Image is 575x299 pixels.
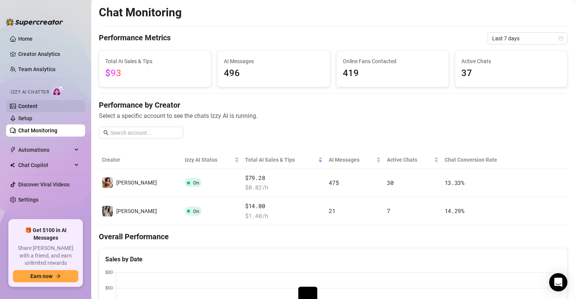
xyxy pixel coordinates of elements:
span: Total AI Sales & Tips [245,156,317,164]
span: Automations [18,144,72,156]
span: 496 [224,66,323,81]
h4: Performance by Creator [99,100,567,110]
span: 🎁 Get $100 in AI Messages [13,227,78,242]
span: $ 0.82 /h [245,183,323,192]
span: Izzy AI Status [185,156,233,164]
span: Online Fans Contacted [343,57,442,65]
img: Chat Copilot [10,162,15,168]
button: Earn nowarrow-right [13,270,78,282]
span: Last 7 days [492,33,563,44]
span: $ 1.40 /h [245,212,323,221]
th: Izzy AI Status [182,151,242,169]
span: Total AI Sales & Tips [105,57,205,65]
span: Chat Copilot [18,159,72,171]
th: AI Messages [326,151,384,169]
a: Settings [18,197,38,203]
span: On [193,208,199,214]
h4: Overall Performance [99,231,567,242]
span: On [193,180,199,186]
span: $79.28 [245,173,323,183]
span: 419 [343,66,442,81]
a: Creator Analytics [18,48,79,60]
a: Content [18,103,38,109]
th: Creator [99,151,182,169]
span: 13.33 % [445,179,464,186]
span: thunderbolt [10,147,16,153]
img: Maki [102,206,113,216]
span: 37 [461,66,561,81]
h4: Performance Metrics [99,32,171,45]
img: AI Chatter [52,86,64,97]
th: Total AI Sales & Tips [242,151,326,169]
span: Izzy AI Chatter [11,89,49,96]
img: logo-BBDzfeDw.svg [6,18,63,26]
span: 7 [387,207,390,215]
span: [PERSON_NAME] [116,180,157,186]
th: Chat Conversion Rate [442,151,521,169]
div: Open Intercom Messenger [549,273,567,291]
span: search [103,130,109,135]
div: Sales by Date [105,254,561,264]
span: AI Messages [224,57,323,65]
span: $14.00 [245,202,323,211]
img: maki [102,177,113,188]
span: Active Chats [461,57,561,65]
a: Team Analytics [18,66,55,72]
a: Setup [18,115,32,121]
span: AI Messages [329,156,375,164]
h2: Chat Monitoring [99,5,182,20]
span: [PERSON_NAME] [116,208,157,214]
span: calendar [559,36,563,41]
span: 475 [329,179,339,186]
span: Active Chats [387,156,432,164]
span: Earn now [30,273,52,279]
span: 14.29 % [445,207,464,215]
span: arrow-right [55,274,61,279]
a: Home [18,36,33,42]
span: Share [PERSON_NAME] with a friend, and earn unlimited rewards [13,245,78,267]
span: Select a specific account to see the chats Izzy AI is running. [99,111,567,121]
input: Search account... [110,129,179,137]
span: 30 [387,179,393,186]
a: Discover Viral Videos [18,181,70,188]
span: 21 [329,207,335,215]
th: Active Chats [384,151,441,169]
a: Chat Monitoring [18,127,57,134]
span: $93 [105,68,121,78]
